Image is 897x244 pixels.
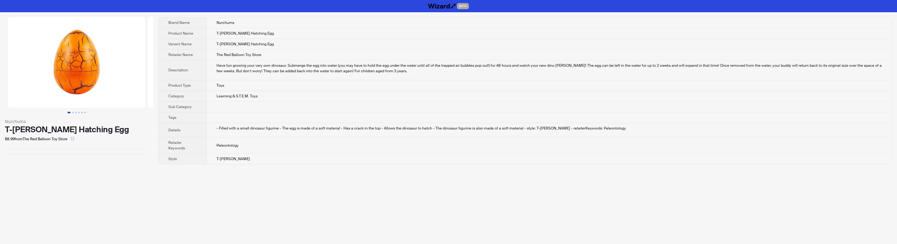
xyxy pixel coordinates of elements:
[71,137,74,141] span: select
[217,156,250,161] span: T-[PERSON_NAME]
[8,17,145,108] img: T-Rex Hatching Egg T-Rex Hatching Egg image 1
[75,112,77,113] button: Go to slide 3
[168,94,184,99] span: Category
[217,126,882,131] div: - Filled with a small dinosaur figurine - The egg is made of a soft material - Has a crack in the...
[217,31,274,36] span: T-[PERSON_NAME] Hatching Egg
[84,112,86,113] button: Go to slide 6
[168,52,193,57] span: Retailer Name
[168,104,192,109] span: Sub Category
[5,118,148,125] div: Nurchums
[5,134,148,144] div: $8.99 from The Red Balloon Toy Store
[217,20,234,25] span: Nurchums
[168,68,188,73] span: Description
[457,3,469,9] span: BETA
[168,156,177,161] span: Style
[168,128,180,133] span: Details
[78,112,80,113] button: Go to slide 4
[217,52,261,57] span: The Red Balloon Toy Store
[217,94,258,99] span: Learning & S.T.E.M. Toys
[72,112,74,113] button: Go to slide 2
[217,42,274,47] span: T-[PERSON_NAME] Hatching Egg
[168,83,191,88] span: Product Type
[217,143,239,148] span: Paleontology
[148,17,285,108] img: T-Rex Hatching Egg T-Rex Hatching Egg image 2
[168,20,190,25] span: Brand Name
[217,83,224,88] span: Toys
[168,31,193,36] span: Product Name
[168,115,176,120] span: Tags
[217,63,882,74] div: Have fun growing your very own dinosaur. Submerge the egg into water (you may have to hold the eg...
[168,140,185,151] span: Retailer Keywords
[81,112,83,113] button: Go to slide 5
[67,112,71,113] button: Go to slide 1
[5,125,148,134] div: T-[PERSON_NAME] Hatching Egg
[168,42,192,47] span: Variant Name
